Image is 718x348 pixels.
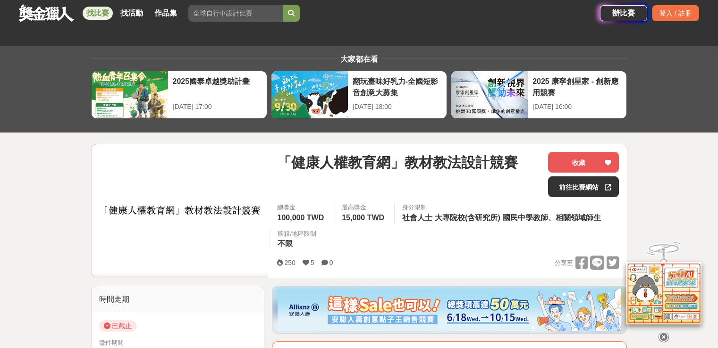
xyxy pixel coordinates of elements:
span: 0 [329,259,333,266]
div: [DATE] 16:00 [532,102,622,112]
div: 國籍/地區限制 [278,229,316,239]
div: 身分限制 [402,203,603,212]
a: 辦比賽 [600,5,647,21]
div: 翻玩臺味好乳力-全國短影音創意大募集 [353,76,442,97]
span: 總獎金 [277,203,326,212]
img: dcc59076-91c0-4acb-9c6b-a1d413182f46.png [278,289,621,331]
a: 找活動 [117,7,147,20]
input: 全球自行車設計比賽 [188,5,283,22]
img: d2146d9a-e6f6-4337-9592-8cefde37ba6b.png [626,261,701,324]
span: 不限 [278,240,293,248]
span: 徵件期間 [99,339,124,346]
span: 「健康人權教育網」教材教法設計競賽 [277,152,518,173]
span: 國民中學教師、相關領域師生 [503,214,601,222]
span: 250 [284,259,295,266]
a: 翻玩臺味好乳力-全國短影音創意大募集[DATE] 18:00 [271,71,447,119]
span: 社會人士 [402,214,432,222]
div: 2025 康寧創星家 - 創新應用競賽 [532,76,622,97]
span: 大專院校(含研究所) [435,214,500,222]
div: 2025國泰卓越獎助計畫 [173,76,262,97]
span: 已截止 [99,320,136,331]
span: 大家都在看 [338,55,380,63]
img: Cover Image [92,144,268,277]
div: 登入 / 註冊 [652,5,699,21]
button: 收藏 [548,152,619,173]
span: 5 [311,259,314,266]
span: 最高獎金 [342,203,387,212]
div: [DATE] 17:00 [173,102,262,112]
a: 作品集 [151,7,181,20]
a: 找比賽 [83,7,113,20]
div: 時間走期 [92,286,264,313]
span: 分享至 [555,256,573,270]
a: 前往比賽網站 [548,176,619,197]
div: [DATE] 18:00 [353,102,442,112]
a: 2025國泰卓越獎助計畫[DATE] 17:00 [91,71,267,119]
span: 100,000 TWD [277,214,324,222]
a: 2025 康寧創星家 - 創新應用競賽[DATE] 16:00 [451,71,627,119]
span: 15,000 TWD [342,214,384,222]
